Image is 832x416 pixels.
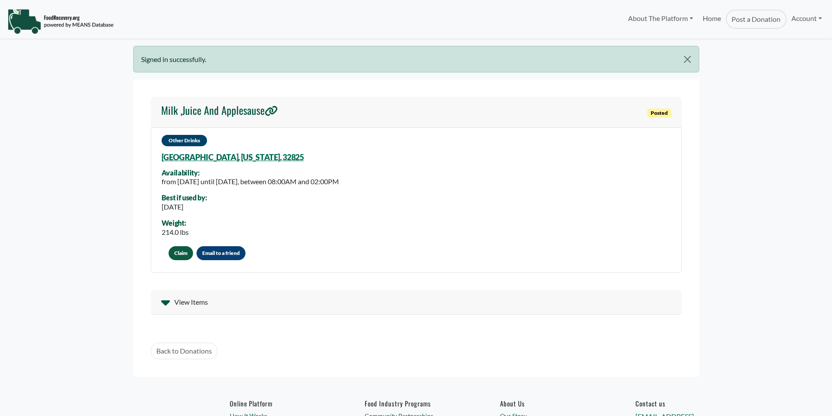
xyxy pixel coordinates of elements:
a: Back to Donations [151,343,217,359]
a: Home [698,10,726,29]
span: View Items [174,297,208,307]
button: Close [676,46,698,72]
a: Post a Donation [726,10,786,29]
div: Signed in successfully. [133,46,699,72]
h6: Online Platform [230,399,332,407]
div: from [DATE] until [DATE], between 08:00AM and 02:00PM [162,176,339,187]
div: [DATE] [162,202,207,212]
div: Best if used by: [162,194,207,202]
a: About The Platform [623,10,697,27]
a: Milk ,Juice And Applesause [161,104,278,120]
a: About Us [500,399,602,407]
button: Email to a friend [197,246,245,260]
span: Other Drinks [162,135,207,146]
div: Availability: [162,169,339,177]
h6: Food Industry Programs [365,399,467,407]
button: Claim [169,246,193,260]
span: Posted [647,109,671,117]
img: NavigationLogo_FoodRecovery-91c16205cd0af1ed486a0f1a7774a6544ea792ac00100771e7dd3ec7c0e58e41.png [7,8,114,34]
div: 214.0 lbs [162,227,189,237]
a: [GEOGRAPHIC_DATA], [US_STATE], 32825 [162,152,304,162]
h6: Contact us [635,399,738,407]
h4: Milk ,Juice And Applesause [161,104,278,117]
div: Weight: [162,219,189,227]
a: Account [787,10,827,27]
